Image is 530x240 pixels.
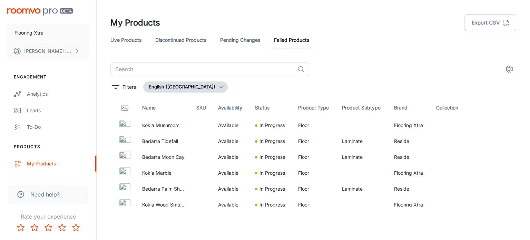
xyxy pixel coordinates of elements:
span: Need help? [30,190,60,199]
p: Bedarra Palm Shadow [142,185,186,193]
td: Available [213,133,249,149]
button: [PERSON_NAME] [PERSON_NAME] [7,42,89,60]
p: In Progress [259,137,285,145]
a: Live Products [110,32,141,48]
p: Kokia Mushroom [142,122,186,129]
td: Floor [293,149,336,165]
p: Filters [122,83,136,91]
button: Export CSV [464,15,516,31]
p: In Progress [259,201,285,209]
p: In Progress [259,169,285,177]
p: Bedarra Moon Cay [142,153,186,161]
div: My Products [27,160,89,167]
td: Floor [293,181,336,197]
td: Reside [389,133,431,149]
th: Availability [213,98,249,117]
p: In Progress [259,185,285,193]
div: Analytics [27,90,89,98]
th: Product Type [293,98,336,117]
p: Kokia Wood Smoke [142,201,186,209]
td: Flooring Xtra [389,197,431,213]
div: Leads [27,107,89,114]
button: Rate 4 star [55,221,69,234]
td: Laminate [336,181,389,197]
a: Discontinued Products [155,32,206,48]
p: In Progress [259,153,285,161]
th: Product Subtype [336,98,389,117]
a: Failed Products [274,32,309,48]
button: Rate 5 star [69,221,83,234]
p: Rate your experience [6,212,91,221]
p: Kokia Marble [142,169,186,177]
td: Floor [293,197,336,213]
td: Available [213,117,249,133]
td: Flooring Xtra [389,117,431,133]
th: Status [249,98,293,117]
th: SKU [191,98,213,117]
h1: My Products [110,17,160,29]
td: Floor [293,133,336,149]
svg: Thumbnail [121,104,129,112]
td: Available [213,181,249,197]
td: Floor [293,117,336,133]
button: English ([GEOGRAPHIC_DATA]) [143,81,228,93]
p: Flooring Xtra [14,29,43,37]
td: Laminate [336,149,389,165]
td: Reside [389,181,431,197]
button: Flooring Xtra [7,24,89,42]
th: Brand [389,98,431,117]
input: Search [110,62,295,76]
td: Laminate [336,133,389,149]
p: Bedarra Tidefall [142,137,186,145]
td: Flooring Xtra [389,165,431,181]
button: filter [110,81,138,93]
div: Update Products [27,176,89,184]
button: Rate 1 star [14,221,28,234]
td: Available [213,197,249,213]
th: Name [137,98,191,117]
button: Rate 3 star [41,221,55,234]
td: Available [213,149,249,165]
img: Roomvo PRO Beta [7,8,73,16]
p: [PERSON_NAME] [PERSON_NAME] [24,47,73,55]
button: settings [502,62,516,76]
td: Floor [293,165,336,181]
th: Collection [431,98,468,117]
button: Rate 2 star [28,221,41,234]
td: Reside [389,149,431,165]
a: Pending Changes [220,32,260,48]
p: In Progress [259,122,285,129]
div: To-do [27,123,89,131]
td: Available [213,165,249,181]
